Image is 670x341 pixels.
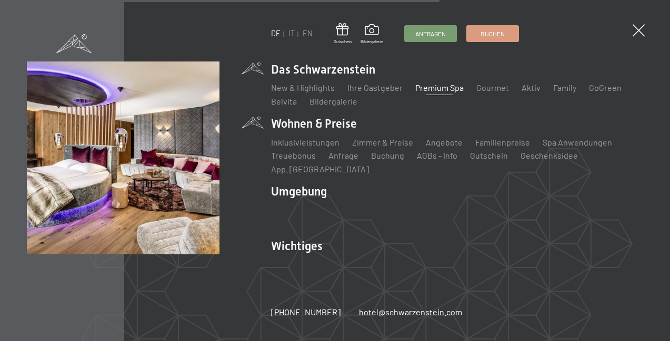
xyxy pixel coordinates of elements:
a: Buchen [467,26,518,42]
a: EN [303,29,313,38]
a: Gutschein [470,150,508,160]
a: Angebote [426,137,463,147]
a: Familienpreise [475,137,530,147]
a: hotel@schwarzenstein.com [359,306,462,318]
a: DE [271,29,281,38]
a: AGBs - Info [417,150,457,160]
a: Ihre Gastgeber [347,82,403,92]
a: IT [288,29,295,38]
a: Geschenksidee [521,150,578,160]
a: Family [553,82,576,92]
span: Gutschein [334,39,352,45]
span: Buchen [481,29,505,38]
a: Zimmer & Preise [352,137,413,147]
a: [PHONE_NUMBER] [271,306,341,318]
a: Bildergalerie [309,96,357,106]
a: Anfragen [405,26,456,42]
a: Anfrage [328,150,358,160]
a: Premium Spa [415,82,464,92]
span: Anfragen [415,29,446,38]
a: Bildergalerie [361,24,383,44]
a: Gourmet [476,82,509,92]
a: App. [GEOGRAPHIC_DATA] [271,164,369,174]
a: Aktiv [522,82,541,92]
a: Gutschein [334,23,352,45]
a: GoGreen [589,82,622,92]
a: Inklusivleistungen [271,137,339,147]
a: New & Highlights [271,82,335,92]
span: [PHONE_NUMBER] [271,307,341,317]
a: Buchung [371,150,404,160]
a: Treuebonus [271,150,316,160]
a: Belvita [271,96,297,106]
a: Spa Anwendungen [543,137,612,147]
span: Bildergalerie [361,39,383,45]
